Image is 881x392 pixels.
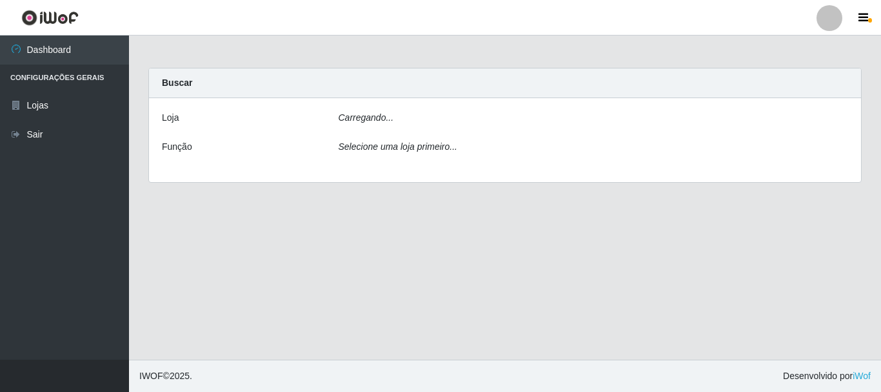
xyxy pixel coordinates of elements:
[139,371,163,381] span: IWOF
[162,140,192,154] label: Função
[162,111,179,125] label: Loja
[853,371,871,381] a: iWof
[139,369,192,383] span: © 2025 .
[21,10,79,26] img: CoreUI Logo
[162,77,192,88] strong: Buscar
[339,112,394,123] i: Carregando...
[783,369,871,383] span: Desenvolvido por
[339,141,457,152] i: Selecione uma loja primeiro...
